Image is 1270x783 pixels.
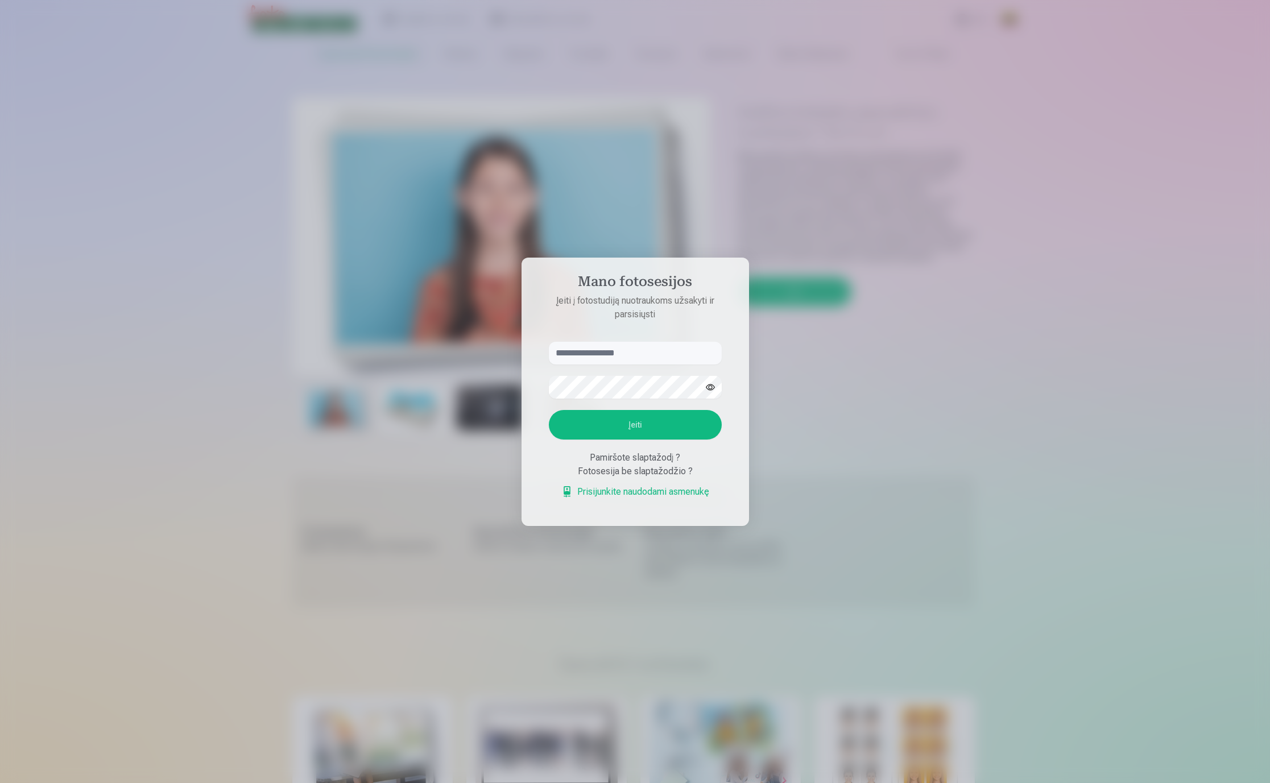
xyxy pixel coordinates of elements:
[549,451,722,465] div: Pamiršote slaptažodį ?
[549,410,722,440] button: Įeiti
[537,274,733,294] h4: Mano fotosesijos
[537,294,733,321] p: Įeiti į fotostudiją nuotraukoms užsakyti ir parsisiųsti
[561,485,709,499] a: Prisijunkite naudodami asmenukę
[549,465,722,478] div: Fotosesija be slaptažodžio ?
